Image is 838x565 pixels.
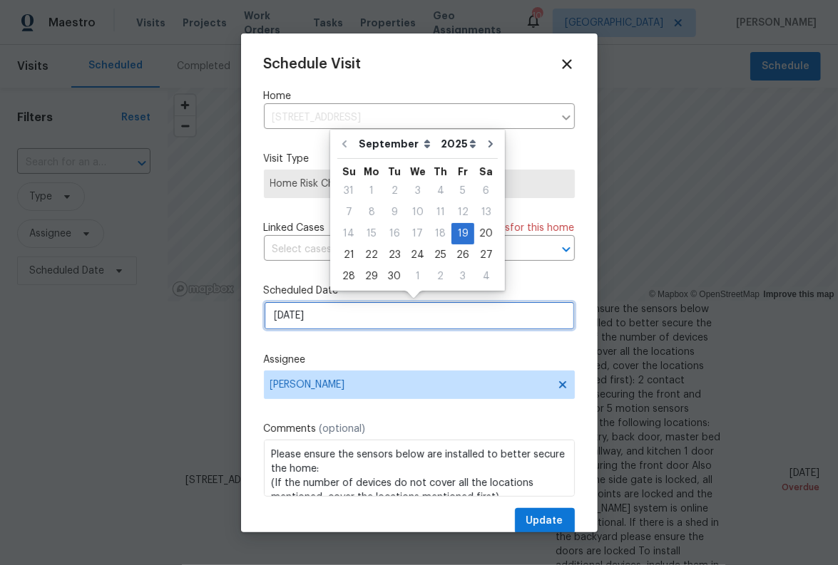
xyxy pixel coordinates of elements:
[406,245,429,265] div: 24
[383,223,406,244] div: Tue Sep 16 2025
[383,202,406,222] div: 9
[337,180,360,202] div: Sun Aug 31 2025
[474,266,498,286] div: 4
[406,266,429,286] div: 1
[437,133,480,155] select: Year
[479,167,493,177] abbr: Saturday
[264,221,325,235] span: Linked Cases
[337,224,360,244] div: 14
[264,89,575,103] label: Home
[434,167,447,177] abbr: Thursday
[334,130,355,158] button: Go to previous month
[360,266,383,286] div: 29
[451,181,474,201] div: 5
[451,180,474,202] div: Fri Sep 05 2025
[364,167,379,177] abbr: Monday
[264,107,553,129] input: Enter in an address
[264,422,575,436] label: Comments
[515,508,575,534] button: Update
[337,202,360,223] div: Sun Sep 07 2025
[429,266,451,286] div: 2
[429,223,451,244] div: Thu Sep 18 2025
[429,202,451,222] div: 11
[360,202,383,222] div: 8
[337,266,360,287] div: Sun Sep 28 2025
[406,266,429,287] div: Wed Oct 01 2025
[337,266,360,286] div: 28
[360,180,383,202] div: Mon Sep 01 2025
[360,266,383,287] div: Mon Sep 29 2025
[406,180,429,202] div: Wed Sep 03 2025
[360,223,383,244] div: Mon Sep 15 2025
[264,57,362,71] span: Schedule Visit
[474,180,498,202] div: Sat Sep 06 2025
[474,245,498,265] div: 27
[337,202,360,222] div: 7
[383,266,406,287] div: Tue Sep 30 2025
[342,167,356,177] abbr: Sunday
[474,266,498,287] div: Sat Oct 04 2025
[429,245,451,265] div: 25
[451,266,474,287] div: Fri Oct 03 2025
[406,224,429,244] div: 17
[270,379,550,390] span: [PERSON_NAME]
[451,223,474,244] div: Fri Sep 19 2025
[474,181,498,201] div: 6
[406,181,429,201] div: 3
[383,202,406,223] div: Tue Sep 09 2025
[360,224,383,244] div: 15
[383,181,406,201] div: 2
[360,245,383,265] div: 22
[320,424,366,434] span: (optional)
[383,224,406,244] div: 16
[360,181,383,201] div: 1
[451,245,474,265] div: 26
[458,167,468,177] abbr: Friday
[429,244,451,266] div: Thu Sep 25 2025
[406,244,429,266] div: Wed Sep 24 2025
[360,244,383,266] div: Mon Sep 22 2025
[429,181,451,201] div: 4
[474,202,498,222] div: 13
[406,223,429,244] div: Wed Sep 17 2025
[406,202,429,223] div: Wed Sep 10 2025
[474,223,498,244] div: Sat Sep 20 2025
[355,133,437,155] select: Month
[383,180,406,202] div: Tue Sep 02 2025
[264,284,575,298] label: Scheduled Date
[429,224,451,244] div: 18
[474,224,498,244] div: 20
[360,202,383,223] div: Mon Sep 08 2025
[474,244,498,266] div: Sat Sep 27 2025
[337,181,360,201] div: 31
[451,202,474,222] div: 12
[406,202,429,222] div: 10
[451,202,474,223] div: Fri Sep 12 2025
[337,244,360,266] div: Sun Sep 21 2025
[264,353,575,367] label: Assignee
[451,244,474,266] div: Fri Sep 26 2025
[264,152,575,166] label: Visit Type
[383,245,406,265] div: 23
[264,440,575,497] textarea: Please ensure the sensors below are installed to better secure the home: (If the number of device...
[559,56,575,72] span: Close
[264,239,535,261] input: Select cases
[337,245,360,265] div: 21
[383,244,406,266] div: Tue Sep 23 2025
[264,301,575,330] input: M/D/YYYY
[337,223,360,244] div: Sun Sep 14 2025
[388,167,401,177] abbr: Tuesday
[429,180,451,202] div: Thu Sep 04 2025
[526,512,563,530] span: Update
[556,239,576,259] button: Open
[429,202,451,223] div: Thu Sep 11 2025
[270,177,568,191] span: Home Risk Change Response
[429,266,451,287] div: Thu Oct 02 2025
[383,266,406,286] div: 30
[451,224,474,244] div: 19
[480,130,501,158] button: Go to next month
[451,266,474,286] div: 3
[410,167,426,177] abbr: Wednesday
[474,202,498,223] div: Sat Sep 13 2025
